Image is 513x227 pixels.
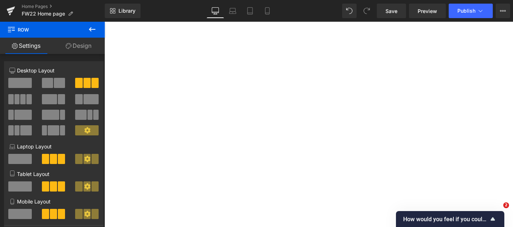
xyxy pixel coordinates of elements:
[241,4,259,18] a: Tablet
[488,202,506,220] iframe: Intercom live chat
[22,4,105,9] a: Home Pages
[359,4,374,18] button: Redo
[403,216,488,223] span: How would you feel if you could no longer use GemPages?
[259,4,276,18] a: Mobile
[118,8,135,14] span: Library
[22,11,65,17] span: FW22 Home page
[9,143,98,150] p: Laptop Layout
[342,4,357,18] button: Undo
[52,38,105,54] a: Design
[503,202,509,208] span: 2
[496,4,510,18] button: More
[385,7,397,15] span: Save
[449,4,493,18] button: Publish
[457,8,475,14] span: Publish
[224,4,241,18] a: Laptop
[105,4,141,18] a: New Library
[9,170,98,178] p: Tablet Layout
[9,198,98,205] p: Mobile Layout
[409,4,446,18] a: Preview
[207,4,224,18] a: Desktop
[403,215,497,223] button: Show survey - How would you feel if you could no longer use GemPages?
[7,22,79,38] span: Row
[418,7,437,15] span: Preview
[9,67,98,74] p: Desktop Layout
